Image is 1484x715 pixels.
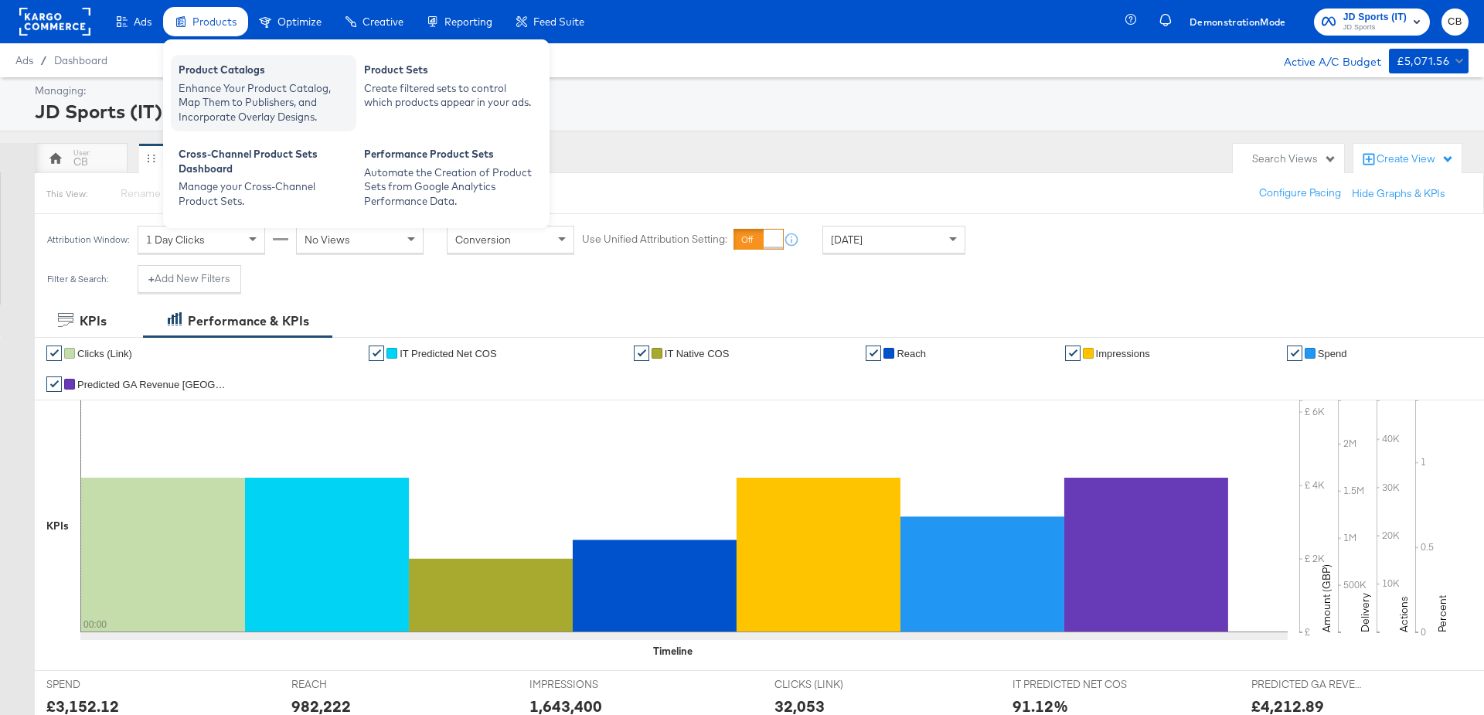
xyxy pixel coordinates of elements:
span: Feed Suite [533,15,584,28]
span: IMPRESSIONS [529,677,645,692]
button: CB [1441,9,1469,36]
span: [DATE] [831,233,863,247]
span: CLICKS (LINK) [774,677,890,692]
a: ✔ [1287,346,1302,361]
span: Creative [362,15,403,28]
div: KPIs [80,312,107,330]
span: No Views [305,233,350,247]
button: JD Sports (IT)JD Sports [1314,9,1430,36]
span: Demonstration Mode [1190,14,1286,30]
span: Reach [897,348,926,359]
span: IT Native COS [665,348,730,359]
div: Search Views [1252,152,1336,166]
button: £5,071.56 [1389,49,1469,73]
span: / [33,54,54,66]
div: Drag to reorder tab [147,154,155,162]
div: Timeline [653,644,693,659]
div: Active A/C Budget [1268,49,1381,72]
span: Impressions [1096,348,1150,359]
span: PREDICTED GA REVENUE [GEOGRAPHIC_DATA] [1251,677,1367,692]
text: Delivery [1358,593,1372,632]
button: Configure Pacing [1248,179,1352,207]
div: Filter & Search: [46,274,109,284]
button: +Add New Filters [138,265,241,293]
span: Spend [1318,348,1347,359]
span: JD Sports (IT) [1343,9,1407,26]
span: Products [192,15,237,28]
div: Create View [1377,152,1454,167]
div: [PERSON_NAME] // IT Predicted COS [162,152,339,166]
span: Conversion [455,233,511,247]
button: DemonstrationMode [1183,14,1292,30]
a: ✔ [46,376,62,392]
text: Percent [1435,595,1449,632]
span: Clicks (Link) [77,348,132,359]
div: Managing: [35,83,1465,98]
span: JD Sports [1343,22,1407,34]
span: SPEND [46,677,162,692]
a: ✔ [46,346,62,361]
span: Predicted GA Revenue [GEOGRAPHIC_DATA] [77,379,232,390]
a: ✔ [369,346,384,361]
a: Dashboard [54,54,107,66]
strong: + [148,271,155,286]
button: Hide Graphs & KPIs [1352,186,1445,201]
div: £5,071.56 [1397,52,1450,71]
span: Ads [15,54,33,66]
div: CB [73,155,88,169]
span: Optimize [277,15,322,28]
a: ✔ [634,346,649,361]
div: This View: [46,188,87,200]
a: ✔ [1065,346,1081,361]
div: KPIs [46,519,69,533]
span: IT PREDICTED NET COS [1013,677,1128,692]
span: 1 Day Clicks [146,233,205,247]
span: CB [1448,13,1462,31]
label: Use Unified Attribution Setting: [582,233,727,247]
text: Actions [1397,596,1411,632]
div: Performance & KPIs [188,312,309,330]
text: Amount (GBP) [1319,564,1333,632]
div: JD Sports (IT) [35,98,1465,124]
span: Reporting [444,15,492,28]
a: ✔ [866,346,881,361]
span: IT Predicted Net COS [400,348,496,359]
span: REACH [291,677,407,692]
span: Ads [134,15,151,28]
div: Attribution Window: [46,234,130,245]
span: Rename [121,186,161,200]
